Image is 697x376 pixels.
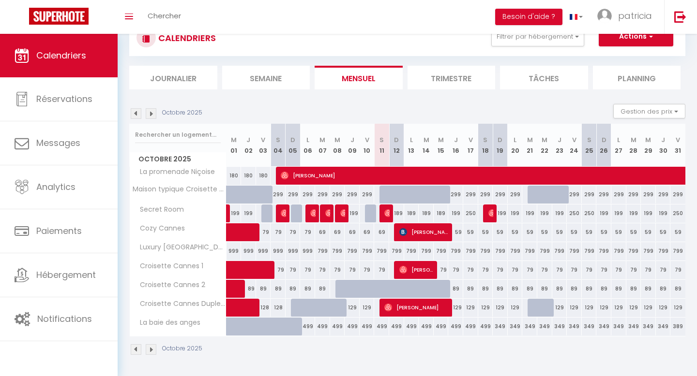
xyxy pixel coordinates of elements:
div: 799 [626,242,641,260]
div: 79 [670,261,685,279]
div: 299 [315,186,330,203]
div: 89 [582,280,597,298]
div: 79 [286,223,301,241]
div: 349 [582,318,597,335]
div: 349 [626,318,641,335]
div: 499 [478,318,493,335]
abbr: V [261,135,265,145]
div: 59 [463,223,478,241]
img: Super Booking [29,8,89,25]
div: 299 [493,186,508,203]
span: Messages [36,137,80,149]
div: 799 [360,242,375,260]
span: Luxury [GEOGRAPHIC_DATA] [131,242,228,253]
div: 999 [300,242,315,260]
div: 129 [641,299,656,317]
p: Octobre 2025 [162,344,202,353]
div: 129 [463,299,478,317]
div: 79 [537,261,552,279]
th: 19 [493,124,508,167]
li: Planning [593,66,681,89]
div: 89 [315,280,330,298]
div: 349 [611,318,626,335]
div: 59 [493,223,508,241]
img: logout [674,11,686,23]
div: 189 [434,204,449,222]
div: 250 [582,204,597,222]
span: Notifications [37,313,92,325]
div: 79 [522,261,537,279]
div: 180 [256,167,271,185]
span: [PERSON_NAME] [384,204,389,222]
th: 21 [522,124,537,167]
th: 09 [345,124,360,167]
th: 02 [241,124,256,167]
div: 499 [404,318,419,335]
div: 499 [360,318,375,335]
span: [PERSON_NAME] [488,204,493,222]
div: 89 [493,280,508,298]
span: Réservations [36,93,92,105]
div: 199 [611,204,626,222]
div: 799 [656,242,671,260]
th: 25 [582,124,597,167]
div: 199 [448,204,463,222]
span: Croisette Cannes 2 [131,280,208,290]
div: 349 [493,318,508,335]
abbr: S [379,135,384,145]
div: 79 [552,261,567,279]
div: 129 [656,299,671,317]
div: 299 [641,186,656,203]
div: 79 [330,261,345,279]
th: 23 [552,124,567,167]
div: 499 [463,318,478,335]
div: 250 [463,204,478,222]
div: 59 [508,223,523,241]
div: 199 [508,204,523,222]
span: [PERSON_NAME] [384,298,449,317]
div: 799 [537,242,552,260]
span: Calendriers [36,49,86,61]
div: 799 [389,242,404,260]
div: 199 [522,204,537,222]
th: 12 [389,124,404,167]
div: 299 [596,186,611,203]
div: 799 [611,242,626,260]
div: 59 [670,223,685,241]
div: 199 [596,204,611,222]
div: 199 [537,204,552,222]
div: 299 [330,186,345,203]
th: 17 [463,124,478,167]
div: 299 [286,186,301,203]
abbr: D [602,135,606,145]
div: 799 [567,242,582,260]
div: 79 [641,261,656,279]
div: 299 [448,186,463,203]
div: 79 [315,261,330,279]
div: 69 [330,223,345,241]
div: 799 [330,242,345,260]
div: 79 [611,261,626,279]
div: 999 [286,242,301,260]
div: 199 [626,204,641,222]
div: 59 [582,223,597,241]
abbr: V [676,135,680,145]
abbr: S [483,135,487,145]
span: Maison typique Croisette Cannes [131,186,228,193]
span: La baie des anges [131,318,203,328]
abbr: M [631,135,636,145]
div: 89 [670,280,685,298]
span: La promenade Niçoise [131,167,217,177]
div: 89 [448,280,463,298]
div: 799 [463,242,478,260]
th: 18 [478,124,493,167]
div: 250 [670,204,685,222]
div: 89 [508,280,523,298]
th: 01 [227,124,242,167]
abbr: J [558,135,561,145]
th: 29 [641,124,656,167]
div: 59 [478,223,493,241]
div: 129 [582,299,597,317]
div: 69 [345,223,360,241]
abbr: V [572,135,576,145]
